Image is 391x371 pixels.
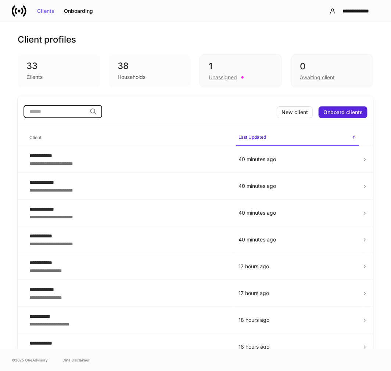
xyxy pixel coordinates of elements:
p: 40 minutes ago [239,182,356,190]
p: 18 hours ago [239,343,356,350]
div: Clients [37,8,54,14]
p: 18 hours ago [239,316,356,324]
button: Onboard clients [319,106,367,118]
button: New client [277,106,313,118]
div: 0Awaiting client [291,54,373,87]
p: 17 hours ago [239,263,356,270]
h3: Client profiles [18,34,76,46]
p: 40 minutes ago [239,236,356,243]
div: Onboard clients [323,110,363,115]
div: Households [118,73,146,81]
div: Clients [26,73,43,81]
h6: Client [29,134,42,141]
button: Onboarding [59,5,98,17]
span: Last Updated [236,130,359,146]
div: Unassigned [209,74,237,81]
div: 0 [300,61,364,72]
div: Awaiting client [300,74,335,81]
div: 1Unassigned [200,54,282,87]
a: Data Disclaimer [62,357,90,363]
button: Clients [32,5,59,17]
div: New client [281,110,308,115]
p: 40 minutes ago [239,209,356,217]
span: © 2025 OneAdvisory [12,357,48,363]
span: Client [26,130,230,145]
div: 38 [118,60,182,72]
div: Onboarding [64,8,93,14]
h6: Last Updated [239,134,266,141]
div: 1 [209,61,273,72]
p: 40 minutes ago [239,156,356,163]
div: 33 [26,60,91,72]
p: 17 hours ago [239,290,356,297]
